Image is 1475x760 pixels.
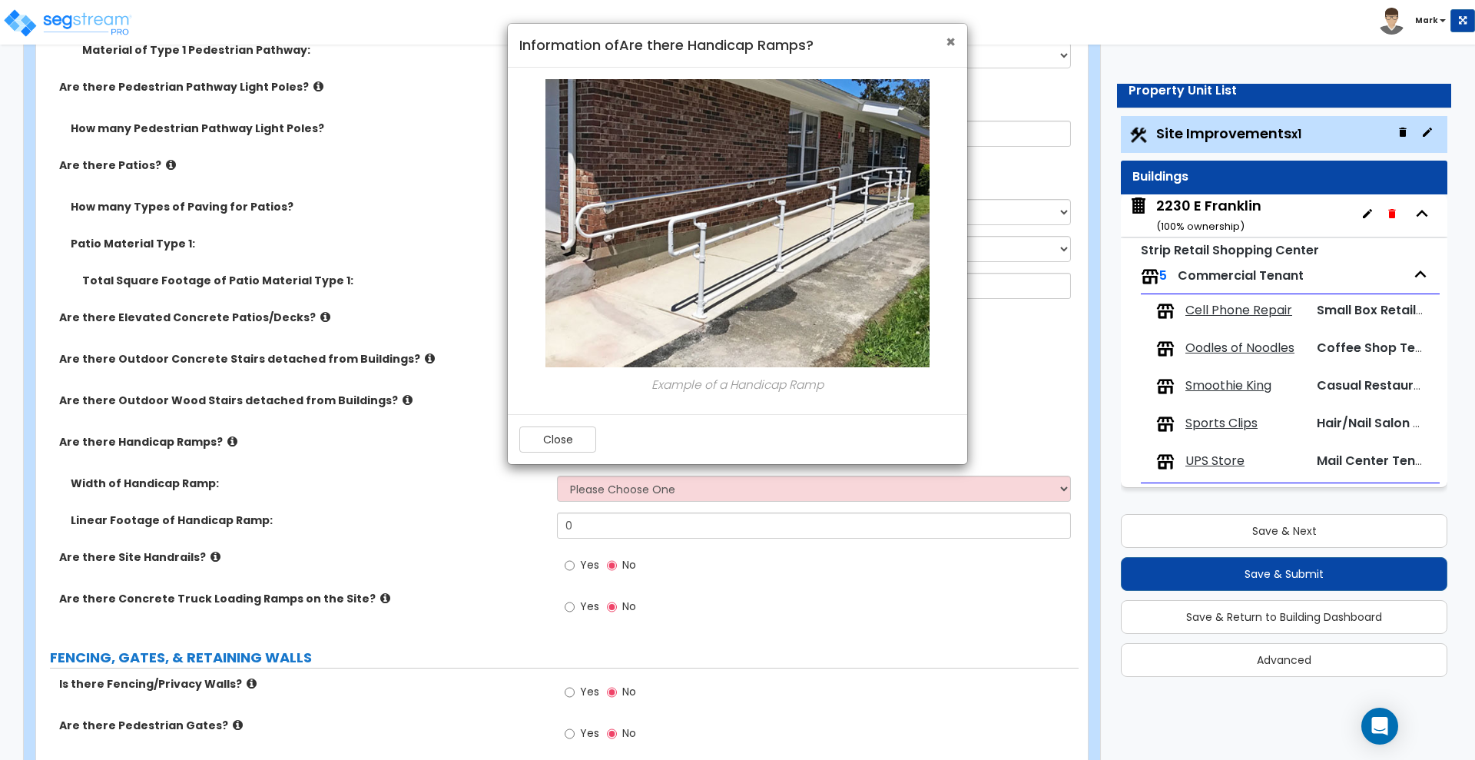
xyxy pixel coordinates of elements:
[651,377,824,393] i: Example of a Handicap Ramp
[519,35,956,55] h4: Information of Are there Handicap Ramps?
[545,79,930,367] img: handicap-ramp.jpeg
[519,426,596,453] button: Close
[946,31,956,53] span: ×
[946,34,956,50] button: Close
[1361,708,1398,745] div: Open Intercom Messenger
